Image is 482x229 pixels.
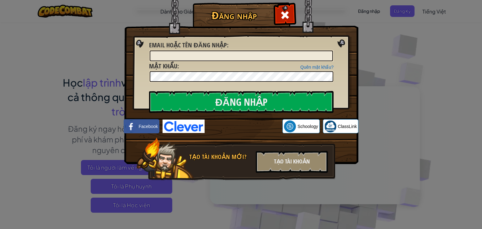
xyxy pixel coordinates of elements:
[256,151,328,173] div: Tạo tài khoản
[125,120,137,132] img: facebook_small.png
[297,123,318,130] span: Schoology
[139,123,158,130] span: Facebook
[149,62,179,71] label: :
[149,62,177,70] span: Mật khẩu
[324,120,336,132] img: classlink-logo-small.png
[149,41,228,50] label: :
[205,120,282,133] iframe: Nút Đăng nhập bằng Google
[149,91,334,113] input: Đăng nhập
[338,123,357,130] span: ClassLink
[189,152,252,162] div: Tạo tài khoản mới?
[149,41,227,49] span: Email hoặc tên đăng nhập
[284,120,296,132] img: schoology.png
[300,65,334,70] a: Quên mật khẩu?
[194,10,274,21] h1: Đăng nhập
[163,120,205,133] img: clever-logo-blue.png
